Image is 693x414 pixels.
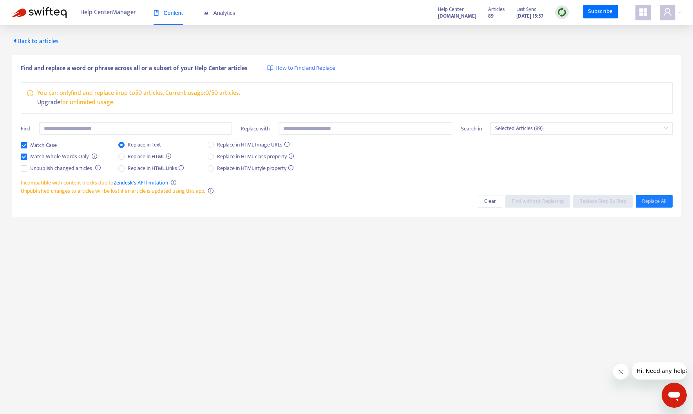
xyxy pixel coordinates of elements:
[438,11,476,20] a: [DOMAIN_NAME]
[214,141,293,149] span: Replace in HTML Image URLs
[37,97,60,108] a: Upgrade
[461,124,482,133] span: Search in
[241,124,270,133] span: Replace with
[27,141,60,150] span: Match Case
[208,188,214,193] span: info-circle
[632,362,687,380] iframe: Message from company
[267,64,335,73] a: How to Find and Replace
[21,178,168,187] span: Incompatible with content blocks due to
[203,10,209,16] span: area-chart
[27,164,95,173] span: Unpublish changed articles
[438,5,464,14] span: Help Center
[495,123,668,134] span: Selected Articles (89)
[478,195,502,208] button: Clear
[154,10,159,16] span: book
[573,195,633,208] button: Replace Step By Step
[516,5,536,14] span: Last Sync
[516,12,543,20] strong: [DATE] 15:57
[171,180,176,185] span: info-circle
[488,12,494,20] strong: 89
[613,364,629,380] iframe: Close message
[154,10,183,16] span: Content
[267,65,273,71] img: image-link
[12,36,59,47] span: Back to articles
[37,89,240,98] p: You can only find and replace in up to 50 articles . Current usage: 0 / 50 articles .
[125,164,187,173] span: Replace in HTML Links
[125,152,175,161] span: Replace in HTML
[275,64,335,73] span: How to Find and Replace
[438,12,476,20] strong: [DOMAIN_NAME]
[21,186,205,195] span: Unpublished changes to articles will be lost if an article is updated using this app.
[95,165,101,170] span: info-circle
[557,7,567,17] img: sync.dc5367851b00ba804db3.png
[203,10,235,16] span: Analytics
[27,152,92,161] span: Match Whole Words Only
[488,5,505,14] span: Articles
[114,178,168,187] a: Zendesk's API limitation
[5,5,56,12] span: Hi. Need any help?
[37,98,240,107] p: for unlimited usage.
[214,164,297,173] span: Replace in HTML style property
[12,7,67,18] img: Swifteq
[639,7,648,17] span: appstore
[92,154,97,159] span: info-circle
[21,124,31,133] span: Find
[125,141,164,149] span: Replace in Text
[583,5,618,19] a: Subscribe
[27,89,33,96] span: info-circle
[484,197,496,206] span: Clear
[80,5,136,20] span: Help Center Manager
[662,383,687,408] iframe: Button to launch messaging window
[505,195,570,208] button: Find without Replacing
[21,64,248,73] span: Find and replace a word or phrase across all or a subset of your Help Center articles
[12,38,18,44] span: caret-left
[663,7,672,17] span: user
[636,195,673,208] button: Replace All
[214,152,297,161] span: Replace in HTML class property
